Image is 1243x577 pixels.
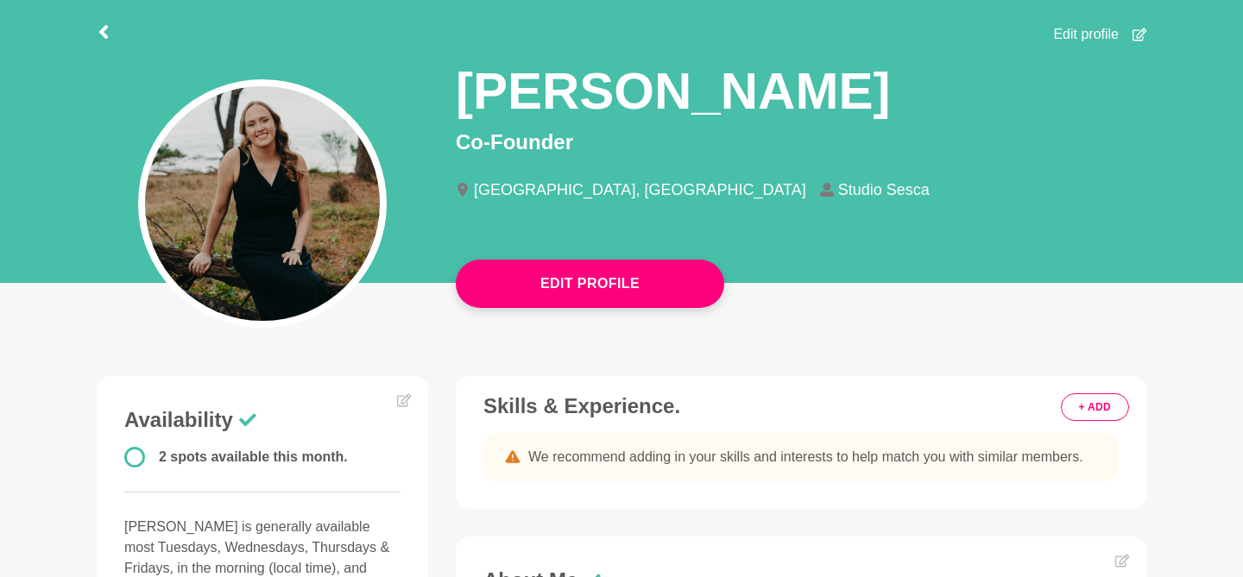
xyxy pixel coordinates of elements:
[528,447,1083,467] span: We recommend adding in your skills and interests to help match you with similar members.
[456,127,1146,158] p: Co-Founder
[124,407,401,433] h3: Availability
[1053,24,1119,45] span: Edit profile
[820,182,943,198] li: Studio Sesca
[456,59,890,123] h1: [PERSON_NAME]
[159,449,348,464] span: 2 spots available this month.
[483,393,1119,419] h3: Skills & Experience.
[456,182,820,198] li: [GEOGRAPHIC_DATA], [GEOGRAPHIC_DATA]
[1061,393,1129,421] button: + ADD
[456,260,724,308] button: Edit Profile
